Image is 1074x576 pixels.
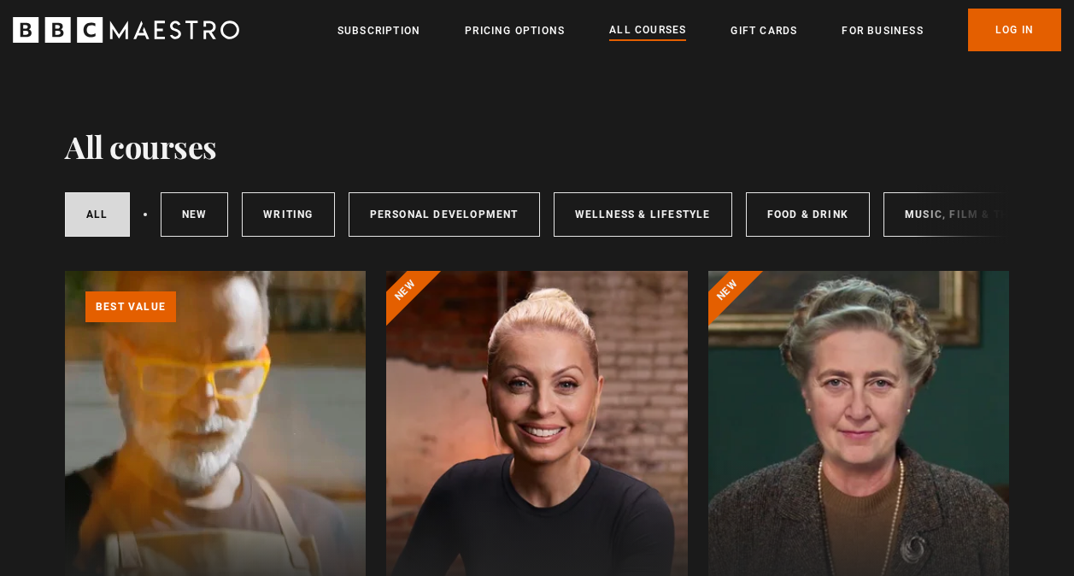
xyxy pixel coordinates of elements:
[161,192,229,237] a: New
[85,291,176,322] p: Best value
[968,9,1061,51] a: Log In
[883,192,1065,237] a: Music, Film & Theatre
[842,22,923,39] a: For business
[13,17,239,43] svg: BBC Maestro
[349,192,540,237] a: Personal Development
[731,22,797,39] a: Gift Cards
[554,192,732,237] a: Wellness & Lifestyle
[337,9,1061,51] nav: Primary
[746,192,870,237] a: Food & Drink
[609,21,686,40] a: All Courses
[465,22,565,39] a: Pricing Options
[65,128,217,164] h1: All courses
[242,192,334,237] a: Writing
[65,192,130,237] a: All
[337,22,420,39] a: Subscription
